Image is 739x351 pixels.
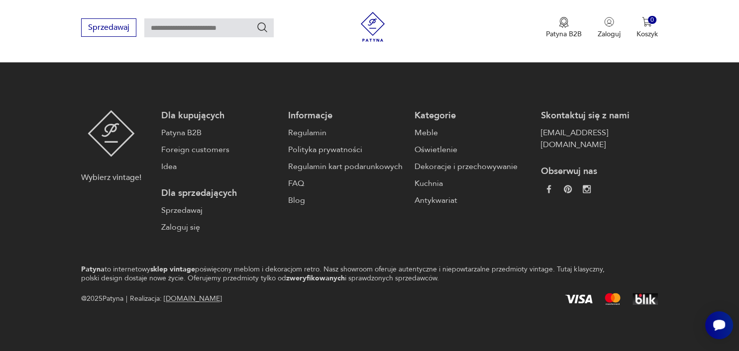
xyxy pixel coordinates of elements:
p: Dla kupujących [161,110,278,122]
a: [EMAIL_ADDRESS][DOMAIN_NAME] [541,127,657,151]
img: Ikonka użytkownika [604,17,614,27]
p: Koszyk [636,29,658,39]
a: FAQ [288,177,405,189]
a: Meble [415,127,531,139]
p: Dla sprzedających [161,187,278,199]
p: Patyna B2B [546,29,582,39]
div: 0 [648,16,656,24]
img: c2fd9cf7f39615d9d6839a72ae8e59e5.webp [583,185,591,193]
div: | [126,293,127,305]
a: Polityka prywatności [288,144,405,156]
img: Visa [565,294,593,303]
strong: sklep vintage [150,264,195,274]
img: Mastercard [605,293,621,305]
img: Patyna - sklep z meblami i dekoracjami vintage [358,12,388,42]
img: Patyna - sklep z meblami i dekoracjami vintage [88,110,135,157]
img: Ikona medalu [559,17,569,28]
a: Kuchnia [415,177,531,189]
a: Sprzedawaj [161,204,278,216]
a: Ikona medaluPatyna B2B [546,17,582,39]
a: Patyna B2B [161,127,278,139]
img: Ikona koszyka [642,17,652,27]
span: Realizacja: [130,293,222,305]
p: Obserwuj nas [541,166,657,177]
button: Szukaj [256,21,268,33]
img: 37d27d81a828e637adc9f9cb2e3d3a8a.webp [564,185,572,193]
p: Skontaktuj się z nami [541,110,657,122]
p: to internetowy poświęcony meblom i dekoracjom retro. Nasz showroom oferuje autentyczne i niepowta... [81,265,623,283]
p: Zaloguj [598,29,621,39]
strong: zweryfikowanych [286,273,345,283]
strong: Patyna [81,264,105,274]
button: Zaloguj [598,17,621,39]
p: Kategorie [415,110,531,122]
a: Regulamin kart podarunkowych [288,161,405,173]
a: Foreign customers [161,144,278,156]
a: Blog [288,194,405,206]
a: [DOMAIN_NAME] [164,294,222,303]
p: Informacje [288,110,405,122]
a: Oświetlenie [415,144,531,156]
p: Wybierz vintage! [81,172,141,183]
iframe: Smartsupp widget button [705,311,733,339]
button: Sprzedawaj [81,18,136,37]
a: Antykwariat [415,194,531,206]
img: BLIK [633,293,658,305]
button: Patyna B2B [546,17,582,39]
a: Zaloguj się [161,221,278,233]
button: 0Koszyk [636,17,658,39]
a: Dekoracje i przechowywanie [415,161,531,173]
a: Sprzedawaj [81,25,136,32]
a: Idea [161,161,278,173]
a: Regulamin [288,127,405,139]
span: @ 2025 Patyna [81,293,123,305]
img: da9060093f698e4c3cedc1453eec5031.webp [545,185,553,193]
